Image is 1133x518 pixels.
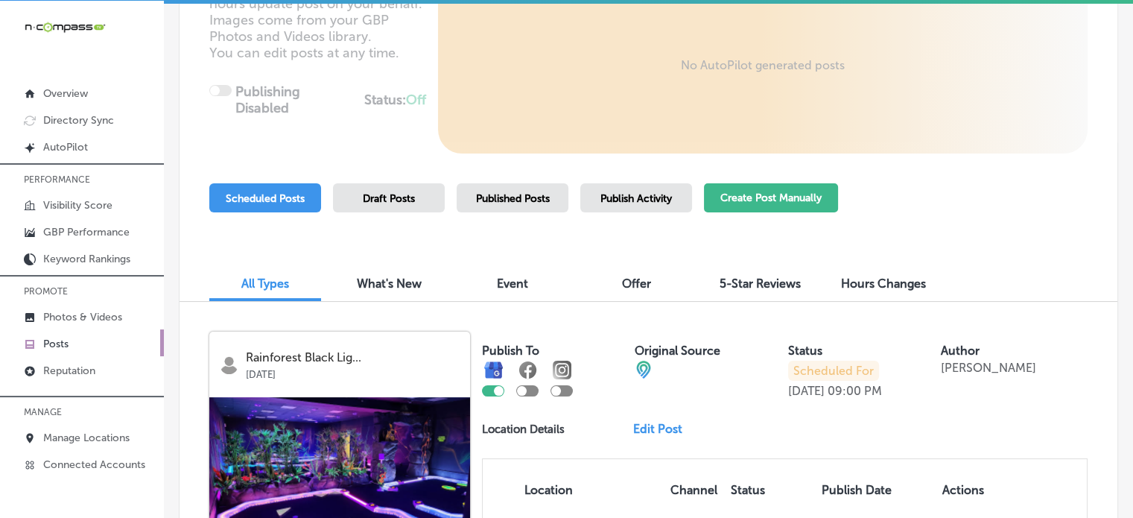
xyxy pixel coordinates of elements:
button: Create Post Manually [704,183,838,212]
span: 5-Star Reviews [720,277,801,291]
p: [DATE] [246,364,460,380]
p: Overview [43,87,88,100]
p: 09:00 PM [828,384,882,398]
label: Author [941,344,980,358]
p: Scheduled For [788,361,879,381]
label: Publish To [482,344,539,358]
label: Status [788,344,822,358]
img: logo [220,356,238,374]
span: All Types [241,277,289,291]
p: Photos & Videos [43,311,122,323]
a: Edit Post [633,422,694,436]
span: What's New [357,277,422,291]
p: [PERSON_NAME] [941,361,1036,375]
p: GBP Performance [43,226,130,239]
p: [DATE] [788,384,825,398]
p: Connected Accounts [43,458,145,471]
p: Rainforest Black Lig... [246,351,460,364]
p: Directory Sync [43,114,114,127]
img: cba84b02adce74ede1fb4a8549a95eca.png [635,361,653,379]
p: Posts [43,338,69,350]
p: Keyword Rankings [43,253,130,265]
p: Manage Locations [43,432,130,444]
span: Offer [622,277,651,291]
span: Draft Posts [363,192,415,205]
span: Published Posts [476,192,550,205]
label: Original Source [635,344,720,358]
span: Scheduled Posts [226,192,305,205]
span: Publish Activity [600,192,672,205]
p: Visibility Score [43,199,112,212]
p: AutoPilot [43,141,88,154]
img: 660ab0bf-5cc7-4cb8-ba1c-48b5ae0f18e60NCTV_CLogo_TV_Black_-500x88.png [24,20,106,34]
span: Event [497,277,528,291]
span: Hours Changes [841,277,926,291]
p: Location Details [482,423,565,436]
p: Reputation [43,364,95,377]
